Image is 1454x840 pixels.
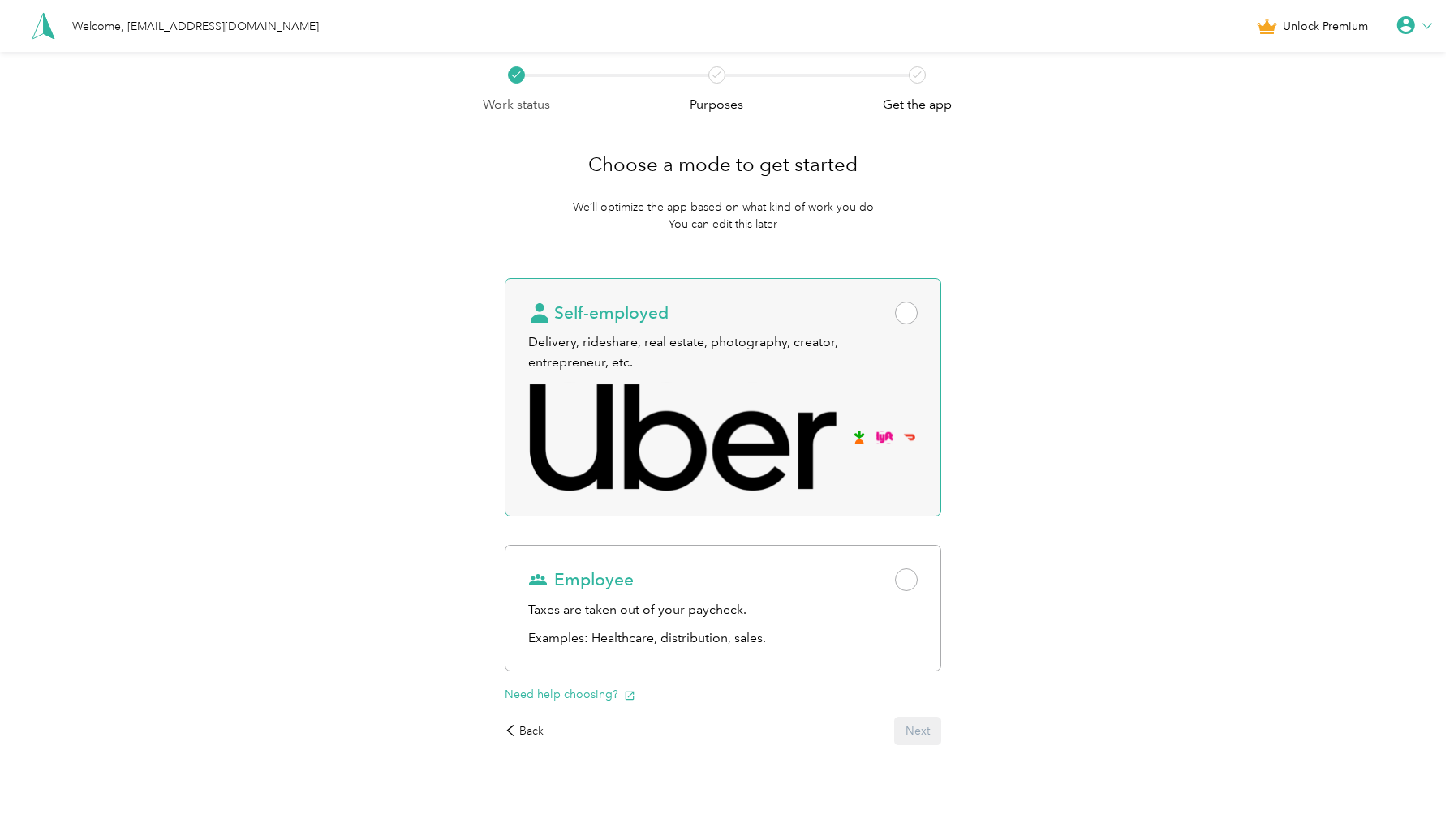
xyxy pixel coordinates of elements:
[72,18,319,35] div: Welcome, [EMAIL_ADDRESS][DOMAIN_NAME]
[505,686,635,703] button: Need help choosing?
[528,628,918,649] p: Examples: Healthcare, distribution, sales.
[528,600,918,620] div: Taxes are taken out of your paycheck.
[505,722,544,739] div: Back
[1283,18,1368,35] span: Unlock Premium
[690,95,743,115] p: Purposes
[1363,749,1454,840] iframe: Everlance-gr Chat Button Frame
[573,199,874,216] p: We’ll optimize the app based on what kind of work you do
[528,302,669,324] span: Self-employed
[588,145,858,184] h1: Choose a mode to get started
[669,216,777,233] p: You can edit this later
[528,332,918,372] div: Delivery, rideshare, real estate, photography, creator, entrepreneur, etc.
[883,95,952,115] p: Get the app
[528,568,634,591] span: Employee
[483,95,550,115] p: Work status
